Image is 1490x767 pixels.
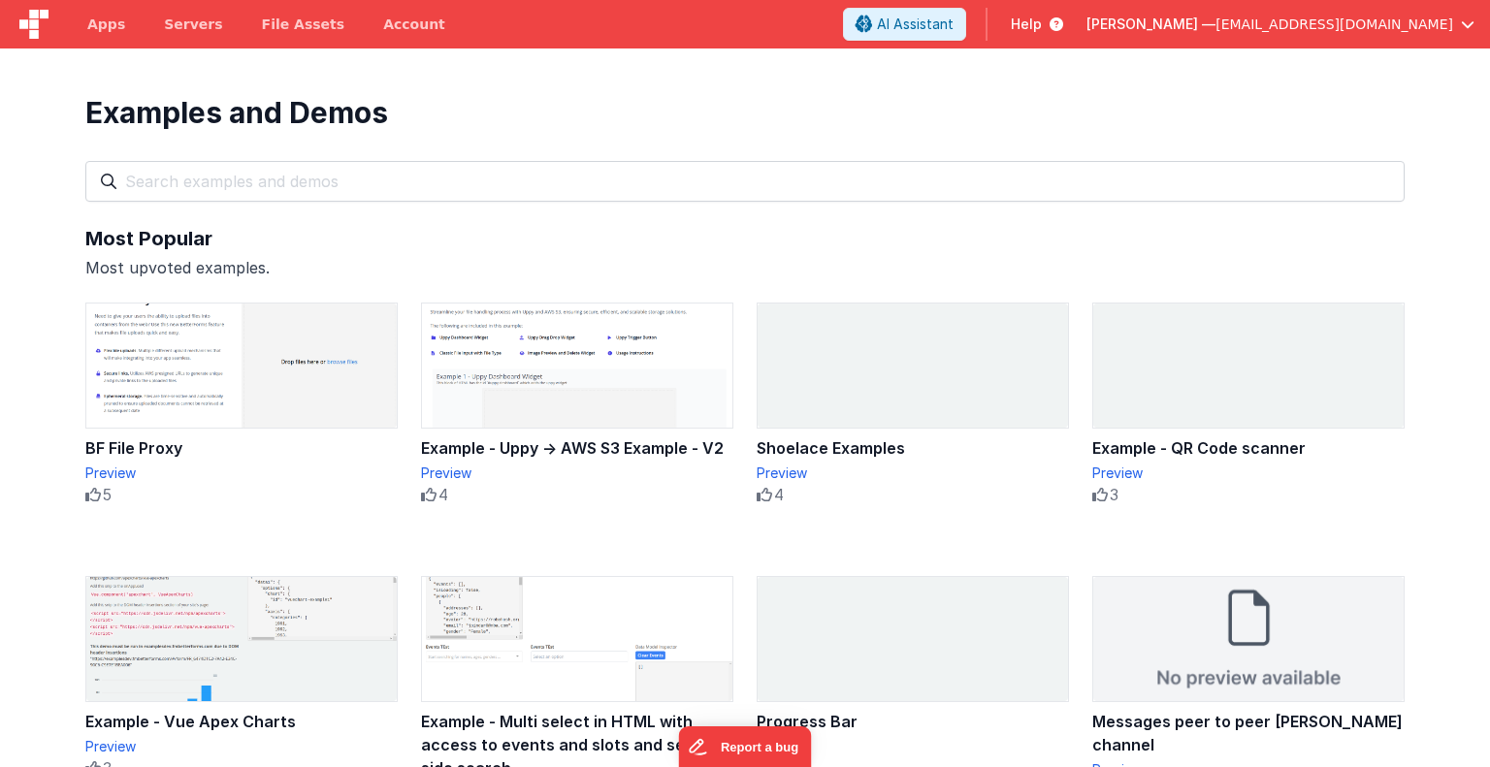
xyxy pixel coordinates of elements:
span: Apps [87,15,125,34]
span: Servers [164,15,222,34]
div: Preview [421,463,733,483]
span: 4 [438,483,448,506]
div: Most Popular [85,225,1405,252]
div: Example - Uppy → AWS S3 Example - V2 [421,436,733,460]
div: Preview [1092,463,1405,483]
button: AI Assistant [843,8,966,41]
div: Most upvoted examples. [85,256,1405,279]
span: 5 [103,483,112,506]
span: File Assets [262,15,345,34]
input: Search examples and demos [85,161,1405,202]
div: Shoelace Examples [757,436,1069,460]
span: 4 [774,483,784,506]
span: AI Assistant [877,15,954,34]
span: Help [1011,15,1042,34]
span: 3 [1110,483,1118,506]
div: Preview [85,737,398,756]
div: Examples and Demos [85,95,1405,130]
div: Preview [757,463,1069,483]
div: Example - QR Code scanner [1092,436,1405,460]
div: BF File Proxy [85,436,398,460]
iframe: Marker.io feedback button [679,726,812,767]
div: Progress Bar [757,710,1069,733]
span: [EMAIL_ADDRESS][DOMAIN_NAME] [1215,15,1453,34]
div: Messages peer to peer [PERSON_NAME] channel [1092,710,1405,756]
div: Example - Vue Apex Charts [85,710,398,733]
div: Preview [757,737,1069,756]
button: [PERSON_NAME] — [EMAIL_ADDRESS][DOMAIN_NAME] [1086,15,1474,34]
div: Preview [85,463,398,483]
span: [PERSON_NAME] — [1086,15,1215,34]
